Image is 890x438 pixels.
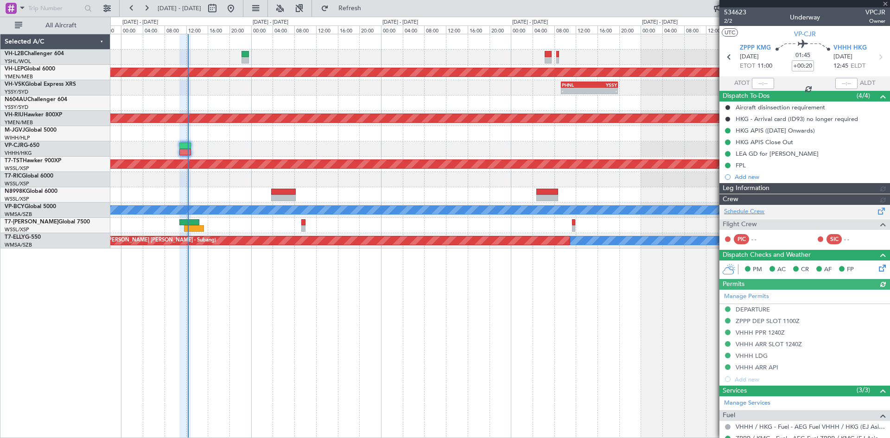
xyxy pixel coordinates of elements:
[619,25,641,34] div: 20:00
[736,115,858,123] div: HKG - Arrival card (ID93) no longer required
[253,19,288,26] div: [DATE] - [DATE]
[403,25,425,34] div: 04:00
[795,51,810,60] span: 01:45
[5,196,29,203] a: WSSL/XSP
[5,66,24,72] span: VH-LEP
[533,25,554,34] div: 04:00
[753,265,762,274] span: PM
[5,97,67,102] a: N604AUChallenger 604
[5,158,61,164] a: T7-TSTHawker 900XP
[723,386,747,396] span: Services
[5,235,25,240] span: T7-ELLY
[5,82,76,87] a: VH-VSKGlobal Express XRS
[5,112,62,118] a: VH-RIUHawker 800XP
[833,52,852,62] span: [DATE]
[723,410,735,421] span: Fuel
[511,25,533,34] div: 00:00
[186,25,208,34] div: 12:00
[5,165,29,172] a: WSSL/XSP
[736,103,825,111] div: Aircraft disinsection requirement
[562,88,590,94] div: -
[736,138,793,146] div: HKG APIS Close Out
[294,25,316,34] div: 08:00
[857,385,870,395] span: (3/3)
[736,161,746,169] div: FPL
[824,265,832,274] span: AF
[735,173,885,181] div: Add new
[381,25,403,34] div: 00:00
[424,25,446,34] div: 08:00
[865,7,885,17] span: VPCJR
[736,127,815,134] div: HKG APIS ([DATE] Onwards)
[5,51,24,57] span: VH-L2B
[273,25,294,34] div: 04:00
[598,25,619,34] div: 16:00
[724,17,746,25] span: 2/2
[5,127,57,133] a: M-JGVJGlobal 5000
[777,265,786,274] span: AC
[5,204,25,209] span: VP-BCY
[5,173,53,179] a: T7-RICGlobal 6000
[122,19,158,26] div: [DATE] - [DATE]
[723,91,769,102] span: Dispatch To-Dos
[317,1,372,16] button: Refresh
[316,25,338,34] div: 12:00
[359,25,381,34] div: 20:00
[847,265,854,274] span: FP
[143,25,165,34] div: 04:00
[382,19,418,26] div: [DATE] - [DATE]
[5,143,24,148] span: VP-CJR
[5,189,26,194] span: N8998K
[512,19,548,26] div: [DATE] - [DATE]
[554,25,576,34] div: 08:00
[740,44,771,53] span: ZPPP KMG
[489,25,511,34] div: 20:00
[5,66,55,72] a: VH-LEPGlobal 6000
[562,82,590,88] div: PHNL
[5,219,90,225] a: T7-[PERSON_NAME]Global 7500
[5,150,32,157] a: VHHH/HKG
[865,17,885,25] span: Owner
[5,235,41,240] a: T7-ELLYG-550
[736,150,819,158] div: LEA GD for [PERSON_NAME]
[5,143,39,148] a: VP-CJRG-650
[331,5,369,12] span: Refresh
[5,241,32,248] a: WMSA/SZB
[446,25,468,34] div: 12:00
[5,89,28,95] a: YSSY/SYD
[734,79,750,88] span: ATOT
[576,25,598,34] div: 12:00
[736,423,885,431] a: VHHH / HKG - Fuel - AEG Fuel VHHH / HKG (EJ Asia Only)
[723,250,811,260] span: Dispatch Checks and Weather
[28,1,82,15] input: Trip Number
[24,22,98,29] span: All Aircraft
[833,62,848,71] span: 12:45
[208,25,229,34] div: 16:00
[5,58,31,65] a: YSHL/WOL
[590,88,617,94] div: -
[468,25,489,34] div: 16:00
[790,13,820,22] div: Underway
[794,29,816,39] span: VP-CJR
[158,4,201,13] span: [DATE] - [DATE]
[684,25,706,34] div: 08:00
[724,7,746,17] span: 534623
[5,73,33,80] a: YMEN/MEB
[5,219,58,225] span: T7-[PERSON_NAME]
[5,127,25,133] span: M-JGVJ
[5,82,25,87] span: VH-VSK
[851,62,865,71] span: ELDT
[662,25,684,34] div: 04:00
[642,19,678,26] div: [DATE] - [DATE]
[5,180,29,187] a: WSSL/XSP
[722,28,738,37] button: UTC
[757,62,772,71] span: 11:00
[724,399,770,408] a: Manage Services
[165,25,186,34] div: 08:00
[860,79,875,88] span: ALDT
[5,173,22,179] span: T7-RIC
[5,97,27,102] span: N604AU
[5,226,29,233] a: WSSL/XSP
[338,25,360,34] div: 16:00
[5,189,57,194] a: N8998KGlobal 6000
